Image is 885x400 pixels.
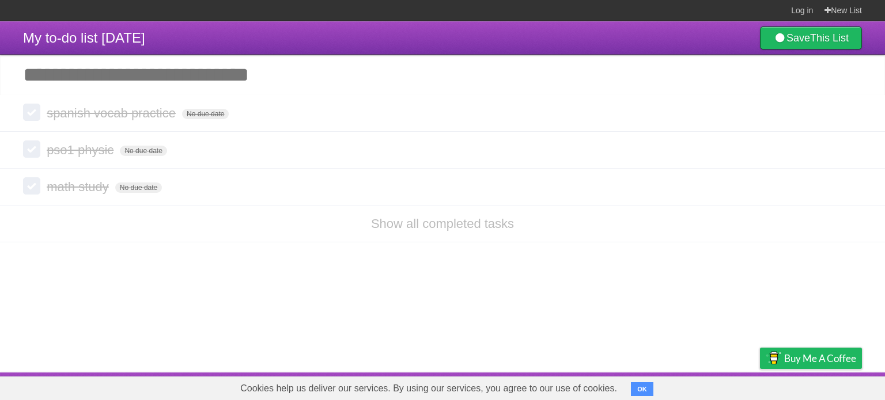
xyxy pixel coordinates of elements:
img: Buy me a coffee [766,348,781,368]
span: pso1 physic [47,143,116,157]
label: Done [23,140,40,158]
a: Buy me a coffee [760,348,862,369]
span: My to-do list [DATE] [23,30,145,45]
span: No due date [115,182,162,193]
span: math study [47,180,112,194]
a: Developers [645,375,691,397]
label: Done [23,177,40,195]
span: Cookies help us deliver our services. By using our services, you agree to our use of cookies. [229,377,629,400]
a: About [607,375,631,397]
button: OK [631,382,653,396]
a: SaveThis List [760,26,862,49]
span: No due date [120,146,167,156]
a: Privacy [745,375,775,397]
span: spanish vocab practice [47,106,179,120]
span: Buy me a coffee [784,348,856,368]
a: Terms [706,375,731,397]
b: This List [810,32,849,44]
a: Show all completed tasks [371,216,514,231]
label: Done [23,104,40,121]
span: No due date [182,109,229,119]
a: Suggest a feature [789,375,862,397]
